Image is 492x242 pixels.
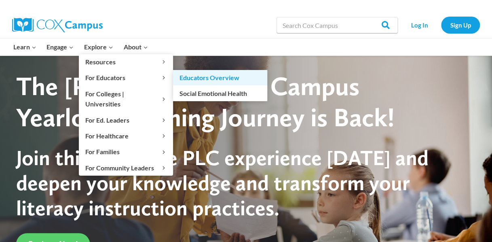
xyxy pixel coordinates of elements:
[441,17,480,33] a: Sign Up
[277,17,398,33] input: Search Cox Campus
[118,38,153,55] button: Child menu of About
[79,128,173,144] button: Child menu of For Healthcare
[8,38,153,55] nav: Primary Navigation
[16,145,429,221] span: Join this FREE live PLC experience [DATE] and deepen your knowledge and transform your literacy i...
[79,160,173,175] button: Child menu of For Community Leaders
[16,71,462,133] div: The [PERSON_NAME] Campus Yearlong Learning Journey is Back!
[173,85,267,101] a: Social Emotional Health
[12,18,103,32] img: Cox Campus
[79,70,173,85] button: Child menu of For Educators
[402,17,437,33] a: Log In
[79,38,118,55] button: Child menu of Explore
[173,70,267,85] a: Educators Overview
[42,38,79,55] button: Child menu of Engage
[79,86,173,112] button: Child menu of For Colleges | Universities
[402,17,480,33] nav: Secondary Navigation
[79,144,173,159] button: Child menu of For Families
[79,54,173,70] button: Child menu of Resources
[79,112,173,127] button: Child menu of For Ed. Leaders
[8,38,42,55] button: Child menu of Learn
